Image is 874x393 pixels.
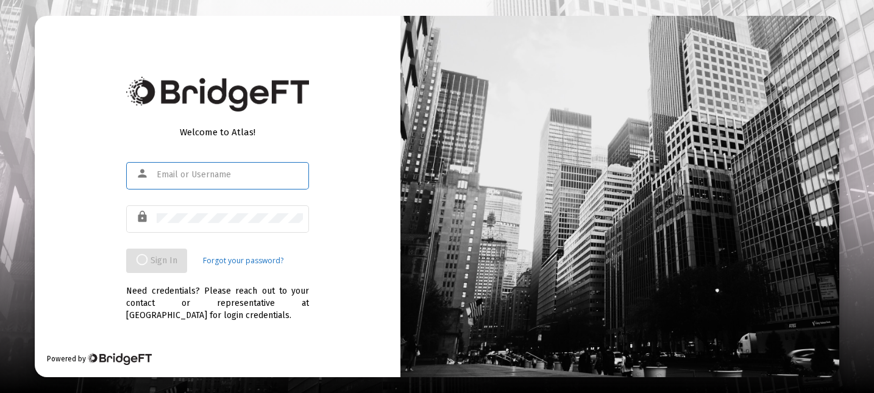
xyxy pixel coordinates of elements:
img: Bridge Financial Technology Logo [87,353,151,365]
mat-icon: lock [136,210,151,224]
span: Sign In [136,255,177,266]
div: Welcome to Atlas! [126,126,309,138]
a: Forgot your password? [203,255,283,267]
input: Email or Username [157,170,303,180]
mat-icon: person [136,166,151,181]
div: Powered by [47,353,151,365]
div: Need credentials? Please reach out to your contact or representative at [GEOGRAPHIC_DATA] for log... [126,273,309,322]
img: Bridge Financial Technology Logo [126,77,309,112]
button: Sign In [126,249,187,273]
